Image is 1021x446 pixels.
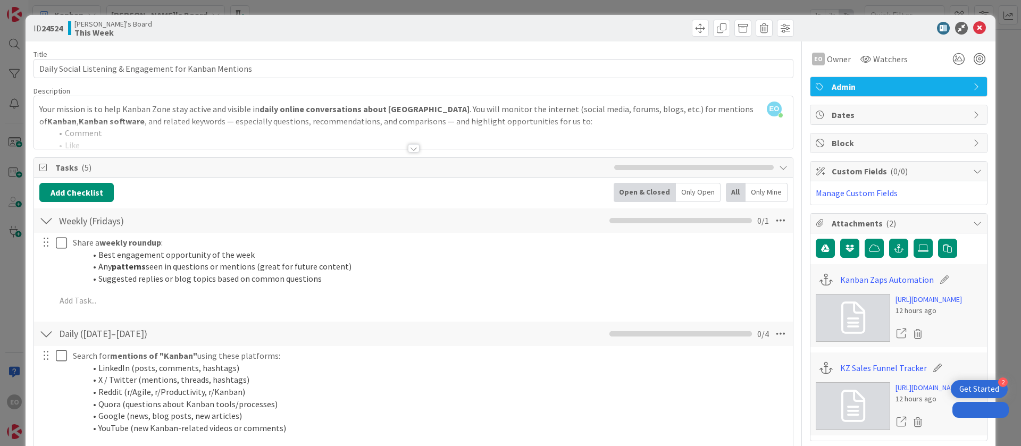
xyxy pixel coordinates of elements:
strong: Kanban software [79,116,145,127]
li: YouTube (new Kanban-related videos or comments) [86,422,785,434]
a: [URL][DOMAIN_NAME] [896,382,962,393]
span: Block [832,137,968,149]
div: Only Mine [746,183,788,202]
div: 2 [998,377,1008,387]
button: Add Checklist [39,183,114,202]
span: 0 / 1 [757,214,769,227]
span: Tasks [55,161,609,174]
span: ( 2 ) [886,218,896,229]
span: Dates [832,108,968,121]
div: EO [812,53,825,65]
li: Google (news, blog posts, new articles) [86,410,785,422]
span: 0 / 4 [757,327,769,340]
span: Watchers [873,53,908,65]
div: Only Open [676,183,721,202]
li: Any seen in questions or mentions (great for future content) [86,260,785,273]
div: 12 hours ago [896,305,962,316]
p: Share a : [73,237,785,249]
span: EO [767,102,782,116]
span: Description [34,86,70,96]
input: Add Checklist... [55,211,295,230]
strong: Kanban [47,116,77,127]
li: Reddit (r/Agile, r/Productivity, r/Kanban) [86,386,785,398]
a: Open [896,415,907,429]
a: [URL][DOMAIN_NAME] [896,294,962,305]
b: 24524 [41,23,63,33]
li: Best engagement opportunity of the week [86,249,785,261]
li: Quora (questions about Kanban tools/processes) [86,398,785,410]
a: KZ Sales Funnel Tracker [840,361,927,374]
span: Owner [827,53,851,65]
li: X / Twitter (mentions, threads, hashtags) [86,374,785,386]
a: Manage Custom Fields [816,188,898,198]
input: Add Checklist... [55,324,295,343]
p: Search for using these platforms: [73,350,785,362]
b: This Week [74,28,152,37]
div: Open Get Started checklist, remaining modules: 2 [951,380,1008,398]
strong: daily online conversations about [GEOGRAPHIC_DATA] [260,104,470,114]
span: ( 0/0 ) [890,166,908,176]
span: ID [34,22,63,35]
li: Suggested replies or blog topics based on common questions [86,273,785,285]
strong: weekly roundup [99,237,161,248]
div: All [726,183,746,202]
strong: mentions of "Kanban" [110,350,197,361]
span: Attachments [832,217,968,230]
li: LinkedIn (posts, comments, hashtags) [86,362,785,374]
span: ( 5 ) [81,162,91,173]
strong: patterns [112,261,146,272]
div: 12 hours ago [896,393,962,405]
a: Kanban Zaps Automation [840,273,934,286]
div: Get Started [959,384,999,394]
a: Open [896,327,907,341]
span: Admin [832,80,968,93]
div: Open & Closed [614,183,676,202]
span: [PERSON_NAME]'s Board [74,20,152,28]
p: Your mission is to help Kanban Zone stay active and visible in . You will monitor the internet (s... [39,103,788,127]
label: Title [34,49,47,59]
span: Custom Fields [832,165,968,178]
input: type card name here... [34,59,793,78]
